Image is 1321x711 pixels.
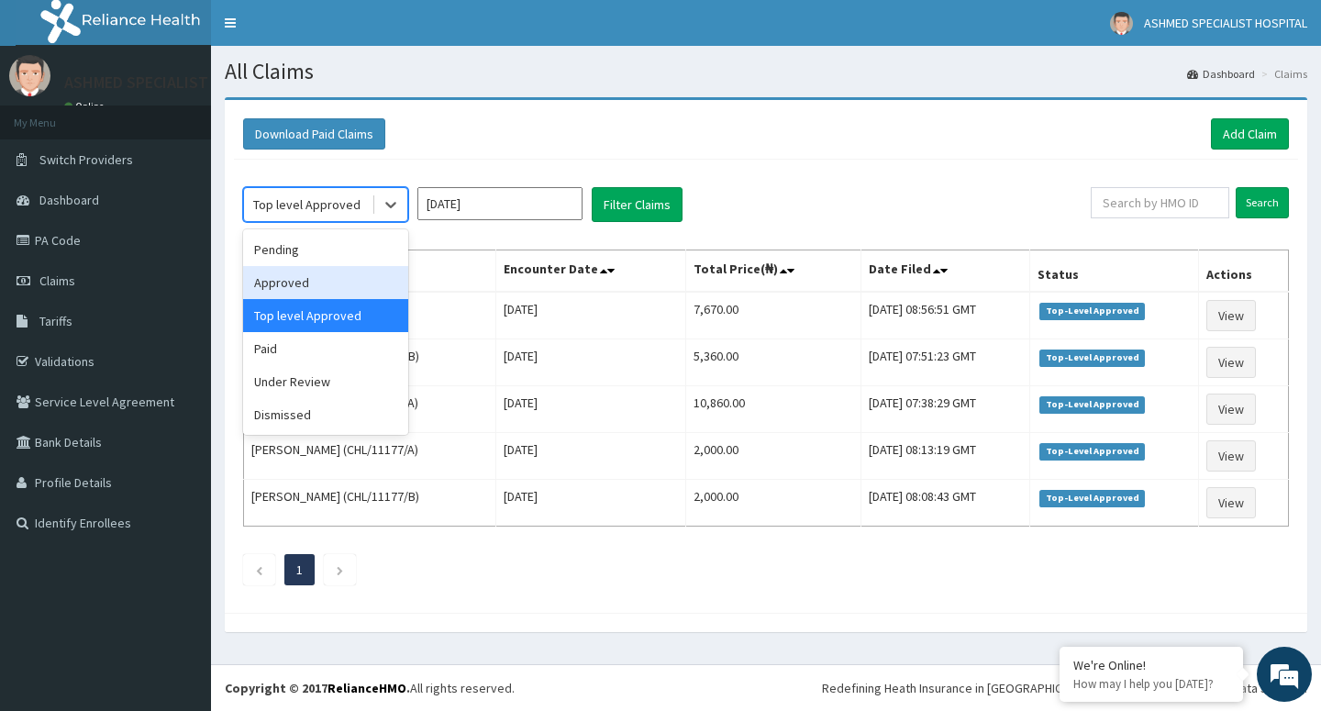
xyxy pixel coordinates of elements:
td: 10,860.00 [685,386,860,433]
a: Dashboard [1187,66,1255,82]
span: Top-Level Approved [1039,350,1145,366]
textarea: Type your message and hit 'Enter' [9,501,350,565]
span: Claims [39,272,75,289]
td: [DATE] [496,386,685,433]
td: [DATE] [496,339,685,386]
span: Dashboard [39,192,99,208]
a: View [1206,300,1256,331]
th: Status [1030,250,1199,293]
td: [DATE] 08:56:51 GMT [860,292,1029,339]
button: Filter Claims [592,187,683,222]
th: Date Filed [860,250,1029,293]
img: User Image [9,55,50,96]
a: RelianceHMO [327,680,406,696]
a: Online [64,100,108,113]
td: 2,000.00 [685,480,860,527]
td: [DATE] [496,433,685,480]
input: Select Month and Year [417,187,583,220]
span: ASHMED SPECIALIST HOSPITAL [1144,15,1307,31]
div: Dismissed [243,398,408,431]
div: Minimize live chat window [301,9,345,53]
div: Top level Approved [253,195,361,214]
p: ASHMED SPECIALIST HOSPITAL [64,74,283,91]
th: Total Price(₦) [685,250,860,293]
div: Pending [243,233,408,266]
div: Approved [243,266,408,299]
img: User Image [1110,12,1133,35]
footer: All rights reserved. [211,664,1321,711]
span: We're online! [106,231,253,417]
input: Search by HMO ID [1091,187,1229,218]
button: Download Paid Claims [243,118,385,150]
td: [PERSON_NAME] (CHL/11177/B) [244,480,496,527]
td: [DATE] 08:08:43 GMT [860,480,1029,527]
td: [DATE] [496,292,685,339]
span: Switch Providers [39,151,133,168]
span: Top-Level Approved [1039,396,1145,413]
a: Next page [336,561,344,578]
li: Claims [1257,66,1307,82]
a: View [1206,487,1256,518]
td: 5,360.00 [685,339,860,386]
th: Actions [1199,250,1289,293]
span: Top-Level Approved [1039,303,1145,319]
span: Tariffs [39,313,72,329]
a: Page 1 is your current page [296,561,303,578]
a: Previous page [255,561,263,578]
input: Search [1236,187,1289,218]
td: 7,670.00 [685,292,860,339]
div: Under Review [243,365,408,398]
td: 2,000.00 [685,433,860,480]
th: Encounter Date [496,250,685,293]
a: View [1206,347,1256,378]
div: Redefining Heath Insurance in [GEOGRAPHIC_DATA] using Telemedicine and Data Science! [822,679,1307,697]
div: We're Online! [1073,657,1229,673]
span: Top-Level Approved [1039,443,1145,460]
img: d_794563401_company_1708531726252_794563401 [34,92,74,138]
a: View [1206,394,1256,425]
span: Top-Level Approved [1039,490,1145,506]
a: View [1206,440,1256,472]
td: [DATE] [496,480,685,527]
div: Top level Approved [243,299,408,332]
td: [DATE] 07:38:29 GMT [860,386,1029,433]
div: Paid [243,332,408,365]
td: [DATE] 08:13:19 GMT [860,433,1029,480]
h1: All Claims [225,60,1307,83]
a: Add Claim [1211,118,1289,150]
div: Chat with us now [95,103,308,127]
p: How may I help you today? [1073,676,1229,692]
td: [DATE] 07:51:23 GMT [860,339,1029,386]
strong: Copyright © 2017 . [225,680,410,696]
td: [PERSON_NAME] (CHL/11177/A) [244,433,496,480]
